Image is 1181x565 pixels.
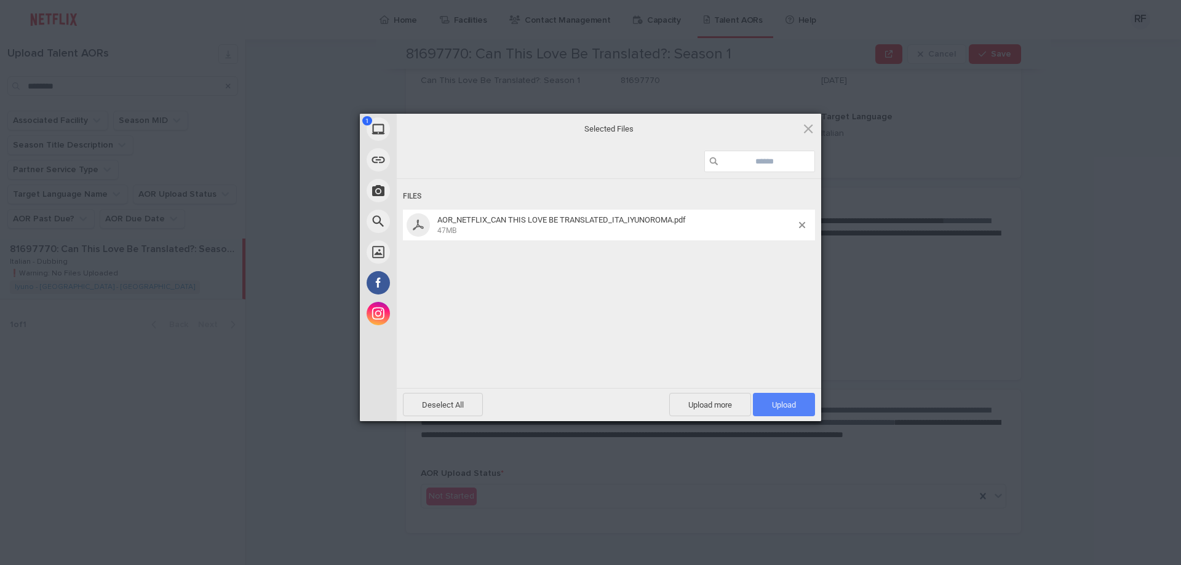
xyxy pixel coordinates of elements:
span: Selected Files [486,123,732,134]
span: AOR_NETFLIX_CAN THIS LOVE BE TRANSLATED_ITA_IYUNOROMA.pdf [437,215,686,224]
div: Take Photo [360,175,507,206]
span: Upload [753,393,815,416]
div: Link (URL) [360,144,507,175]
div: Instagram [360,298,507,329]
div: Files [403,185,815,208]
span: Upload more [669,393,751,416]
span: Click here or hit ESC to close picker [801,122,815,135]
div: Facebook [360,267,507,298]
div: Unsplash [360,237,507,267]
span: 47MB [437,226,456,235]
div: Web Search [360,206,507,237]
span: Deselect All [403,393,483,416]
span: 1 [362,116,372,125]
span: Upload [772,400,796,409]
span: AOR_NETFLIX_CAN THIS LOVE BE TRANSLATED_ITA_IYUNOROMA.pdf [434,215,799,235]
div: My Device [360,114,507,144]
